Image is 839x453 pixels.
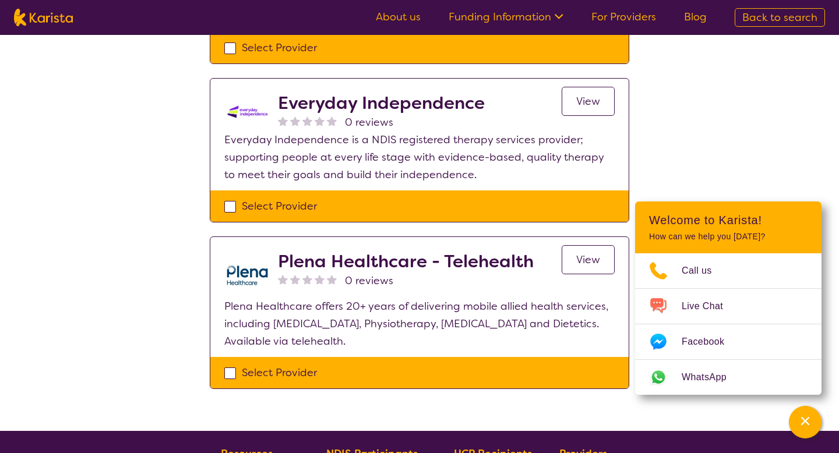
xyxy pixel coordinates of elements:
[682,298,737,315] span: Live Chat
[224,93,271,131] img: kdssqoqrr0tfqzmv8ac0.png
[290,116,300,126] img: nonereviewstar
[278,251,534,272] h2: Plena Healthcare - Telehealth
[302,274,312,284] img: nonereviewstar
[315,274,325,284] img: nonereviewstar
[315,116,325,126] img: nonereviewstar
[682,262,726,279] span: Call us
[345,114,393,131] span: 0 reviews
[278,116,288,126] img: nonereviewstar
[224,298,615,350] p: Plena Healthcare offers 20+ years of delivering mobile allied health services, including [MEDICAL...
[682,369,741,386] span: WhatsApp
[449,10,563,24] a: Funding Information
[735,8,825,27] a: Back to search
[345,272,393,289] span: 0 reviews
[224,131,615,183] p: Everyday Independence is a NDIS registered therapy services provider; supporting people at every ...
[14,9,73,26] img: Karista logo
[562,245,615,274] a: View
[327,274,337,284] img: nonereviewstar
[278,93,485,114] h2: Everyday Independence
[576,94,600,108] span: View
[684,10,707,24] a: Blog
[789,406,822,438] button: Channel Menu
[635,253,822,395] ul: Choose channel
[576,253,600,267] span: View
[376,10,421,24] a: About us
[224,251,271,298] img: qwv9egg5taowukv2xnze.png
[682,333,738,351] span: Facebook
[290,274,300,284] img: nonereviewstar
[278,274,288,284] img: nonereviewstar
[649,232,808,242] p: How can we help you [DATE]?
[327,116,337,126] img: nonereviewstar
[562,87,615,116] a: View
[635,360,822,395] a: Web link opens in a new tab.
[635,201,822,395] div: Channel Menu
[649,213,808,227] h2: Welcome to Karista!
[591,10,656,24] a: For Providers
[302,116,312,126] img: nonereviewstar
[742,10,817,24] span: Back to search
